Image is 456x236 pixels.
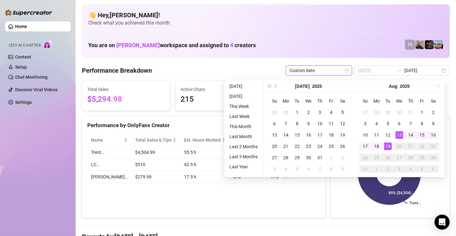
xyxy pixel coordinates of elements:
[394,107,405,118] td: 2025-07-30
[415,40,424,49] img: LC
[88,11,443,20] h4: 👋 Hey, [PERSON_NAME] !
[339,109,346,116] div: 5
[291,95,303,107] th: Tu
[428,107,439,118] td: 2025-08-02
[271,154,278,161] div: 27
[394,118,405,129] td: 2025-08-06
[416,141,428,152] td: 2025-08-22
[291,141,303,152] td: 2025-07-22
[230,42,233,48] span: 4
[88,20,443,26] span: Check what you achieved this month
[87,121,320,130] div: Performance by OnlyFans Creator
[428,118,439,129] td: 2025-08-09
[394,152,405,163] td: 2025-08-27
[181,86,258,93] span: Active Chats
[430,165,437,173] div: 6
[395,131,403,139] div: 13
[326,163,337,175] td: 2025-08-08
[360,152,371,163] td: 2025-08-24
[293,109,301,116] div: 1
[282,120,290,127] div: 7
[326,95,337,107] th: Fr
[131,146,180,159] td: $4,504.99
[87,93,165,105] span: $5,294.98
[87,146,131,159] td: Trent…
[361,120,369,127] div: 3
[280,141,291,152] td: 2025-07-21
[371,141,382,152] td: 2025-08-18
[293,143,301,150] div: 22
[405,107,416,118] td: 2025-07-31
[269,95,280,107] th: Su
[82,66,152,75] h4: Performance Breakdown
[316,154,324,161] div: 31
[131,134,180,146] th: Total Sales & Tips
[337,141,348,152] td: 2025-07-26
[400,80,410,93] button: Choose a year
[269,107,280,118] td: 2025-06-29
[87,134,131,146] th: Name
[339,154,346,161] div: 2
[416,118,428,129] td: 2025-08-08
[339,143,346,150] div: 26
[428,129,439,141] td: 2025-08-16
[316,143,324,150] div: 24
[88,42,256,49] h1: You are on workspace and assigned to creators
[405,141,416,152] td: 2025-08-21
[416,152,428,163] td: 2025-08-29
[428,95,439,107] th: Sa
[405,163,416,175] td: 2025-09-04
[87,86,165,93] span: Total Sales
[395,109,403,116] div: 30
[407,41,413,48] span: TR
[373,154,380,161] div: 25
[358,67,394,74] input: Start date
[430,120,437,127] div: 9
[131,171,180,183] td: $279.99
[337,129,348,141] td: 2025-07-19
[271,120,278,127] div: 6
[416,163,428,175] td: 2025-09-05
[229,171,267,183] td: $16
[394,95,405,107] th: We
[314,141,326,152] td: 2025-07-24
[227,93,260,100] li: [DATE]
[395,120,403,127] div: 6
[15,100,32,105] a: Settings
[227,163,260,171] li: Last Year
[384,165,392,173] div: 2
[303,152,314,163] td: 2025-07-30
[269,141,280,152] td: 2025-07-20
[371,118,382,129] td: 2025-08-04
[418,154,426,161] div: 29
[269,129,280,141] td: 2025-07-13
[384,154,392,161] div: 26
[395,143,403,150] div: 20
[430,154,437,161] div: 30
[326,107,337,118] td: 2025-07-04
[404,67,440,74] input: End date
[305,143,312,150] div: 23
[5,9,52,16] img: logo-BBDzfeDw.svg
[316,131,324,139] div: 17
[116,42,160,48] span: [PERSON_NAME]
[337,152,348,163] td: 2025-08-02
[371,107,382,118] td: 2025-07-28
[394,141,405,152] td: 2025-08-20
[282,143,290,150] div: 21
[407,109,414,116] div: 31
[303,141,314,152] td: 2025-07-23
[371,163,382,175] td: 2025-09-01
[407,131,414,139] div: 14
[280,107,291,118] td: 2025-06-30
[227,103,260,110] li: This Week
[303,129,314,141] td: 2025-07-16
[326,129,337,141] td: 2025-07-18
[361,154,369,161] div: 24
[373,109,380,116] div: 28
[15,87,58,92] a: Discover Viral Videos
[382,163,394,175] td: 2025-09-02
[384,120,392,127] div: 5
[395,165,403,173] div: 3
[430,143,437,150] div: 23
